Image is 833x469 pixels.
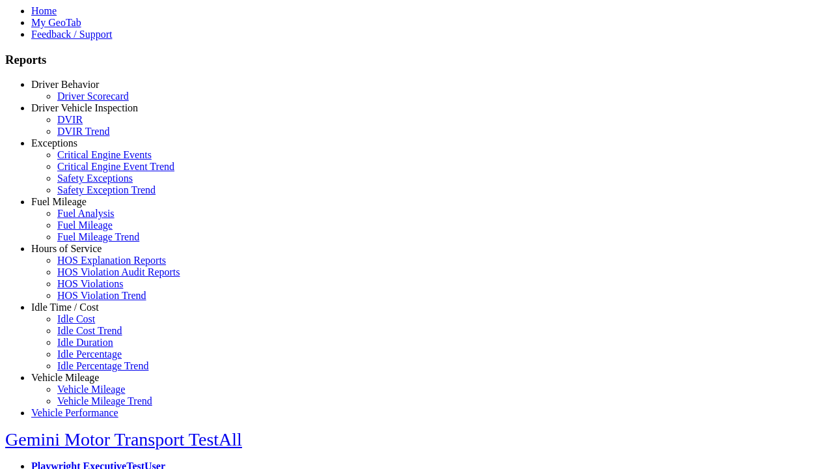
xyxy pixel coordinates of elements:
a: Safety Exceptions [57,173,133,184]
a: Fuel Mileage Trend [57,231,139,242]
a: Driver Scorecard [57,91,129,102]
a: Vehicle Mileage Trend [57,395,152,406]
a: Idle Cost [57,313,95,324]
a: Vehicle Mileage [31,372,99,383]
a: Safety Exception Trend [57,184,156,195]
a: Critical Engine Event Trend [57,161,174,172]
a: Driver Behavior [31,79,99,90]
a: Idle Cost Trend [57,325,122,336]
a: Hours of Service [31,243,102,254]
a: Idle Time / Cost [31,302,99,313]
a: HOS Explanation Reports [57,255,166,266]
a: Fuel Mileage [57,220,113,231]
a: Vehicle Mileage [57,384,125,395]
a: HOS Violation Audit Reports [57,266,180,277]
a: HOS Violations [57,278,123,289]
a: Idle Percentage Trend [57,360,148,371]
a: Fuel Mileage [31,196,87,207]
a: Critical Engine Events [57,149,152,160]
a: Fuel Analysis [57,208,115,219]
a: Idle Percentage [57,348,122,360]
a: Idle Duration [57,337,113,348]
a: DVIR [57,114,83,125]
a: Gemini Motor Transport TestAll [5,429,242,449]
h3: Reports [5,53,828,67]
a: My GeoTab [31,17,81,28]
a: Driver Vehicle Inspection [31,102,138,113]
a: Exceptions [31,137,77,149]
a: HOS Violation Trend [57,290,146,301]
a: Home [31,5,57,16]
a: DVIR Trend [57,126,109,137]
a: Feedback / Support [31,29,112,40]
a: Vehicle Performance [31,407,118,418]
